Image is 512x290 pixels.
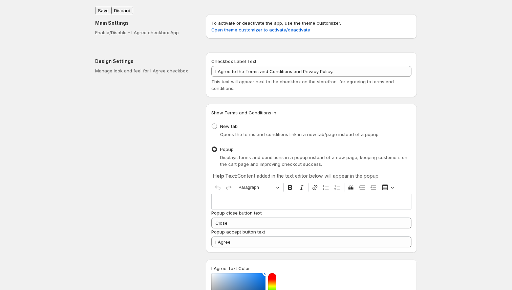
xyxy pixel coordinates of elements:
[235,182,282,193] button: Paragraph, Heading
[211,265,250,272] label: I Agree Text Color
[211,20,411,33] p: To activate or deactivate the app, use the theme customizer.
[211,218,411,228] input: Enter the text for the popup close button (e.g., 'Close', 'Dismiss')
[211,59,256,64] span: Checkbox Label Text
[238,183,274,192] span: Paragraph
[95,20,195,26] h2: Main Settings
[211,79,394,91] span: This text will appear next to the checkbox on the storefront for agreeing to terms and conditions.
[211,27,310,32] a: Open theme customizer to activate/deactivate
[95,29,195,36] p: Enable/Disable - I Agree checkbox App
[95,58,195,65] h2: Design Settings
[211,210,262,216] span: Popup close button text
[220,147,234,152] span: Popup
[211,110,276,115] span: Show Terms and Conditions in
[211,194,411,209] div: Editor editing area: main. Press ⌥0 for help.
[95,67,195,74] p: Manage look and feel for I Agree checkbox
[213,173,410,179] p: Content added in the text editor below will appear in the popup.
[220,124,238,129] span: New tab
[213,173,237,179] strong: Help Text:
[220,132,380,137] span: Opens the terms and conditions link in a new tab/page instead of a popup.
[211,229,265,235] span: Popup accept button text
[95,7,111,14] button: Save
[220,155,407,167] span: Displays terms and conditions in a popup instead of a new page, keeping customers on the cart pag...
[211,237,411,247] input: Enter the text for the accept button (e.g., 'I Agree', 'Accept', 'Confirm')
[211,181,411,194] div: Editor toolbar
[111,7,133,14] button: Discard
